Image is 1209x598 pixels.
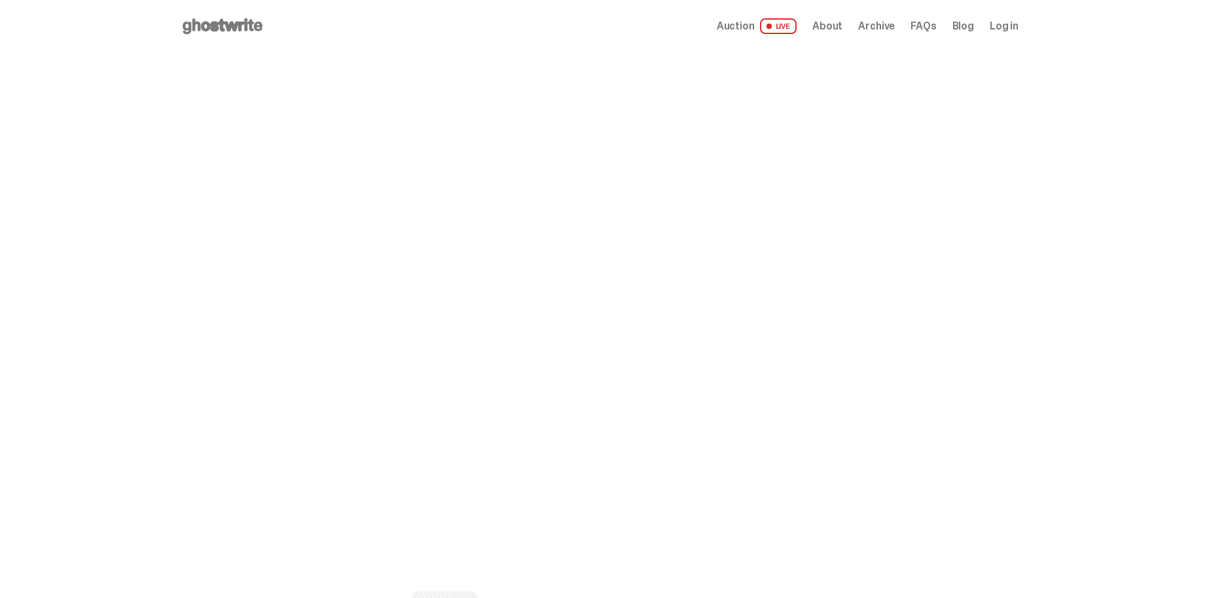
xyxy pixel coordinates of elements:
span: Auction [717,21,755,31]
span: LIVE [760,18,797,34]
a: Auction LIVE [717,18,797,34]
a: Blog [952,21,974,31]
a: FAQs [911,21,936,31]
a: About [812,21,842,31]
a: Archive [858,21,895,31]
a: Log in [990,21,1019,31]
